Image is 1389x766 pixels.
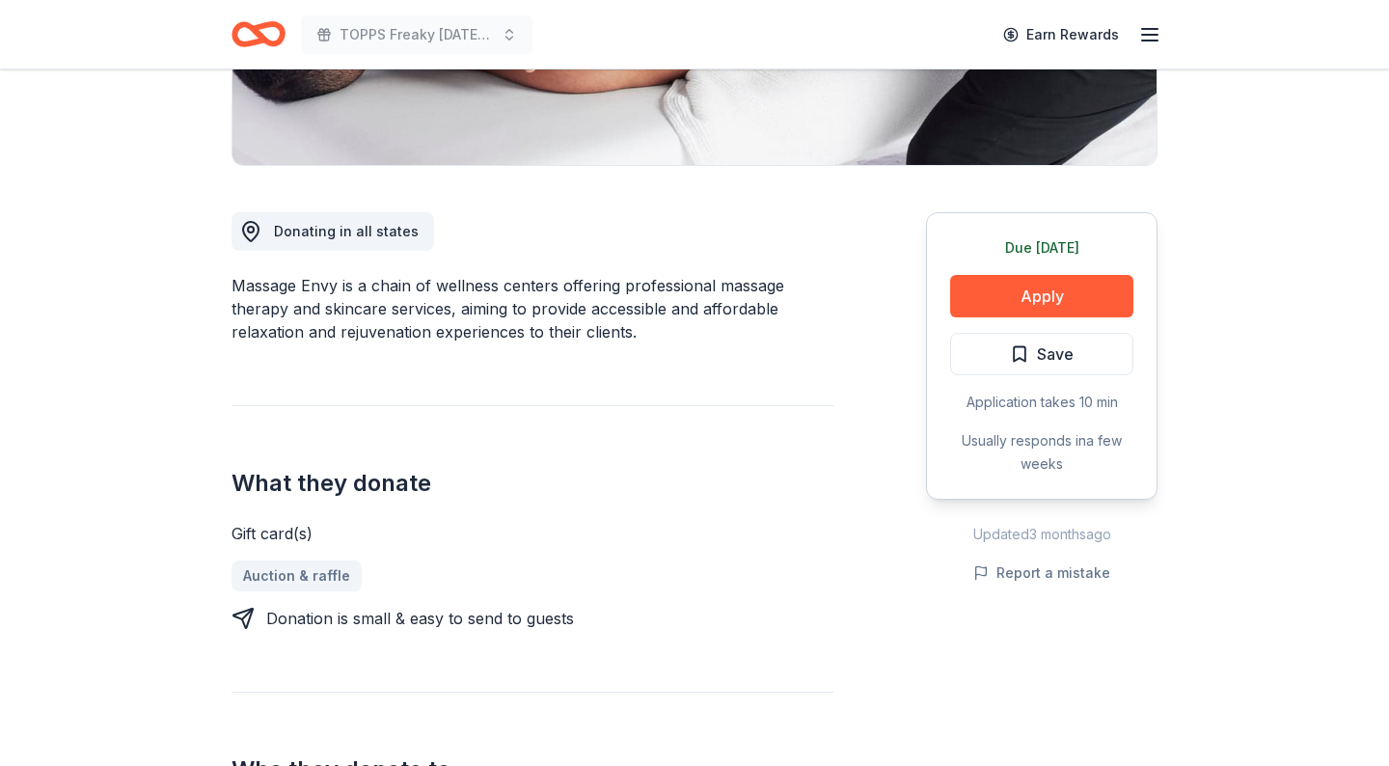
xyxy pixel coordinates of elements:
[950,333,1133,375] button: Save
[950,391,1133,414] div: Application takes 10 min
[340,23,494,46] span: TOPPS Freaky [DATE] Silent Auction
[926,523,1157,546] div: Updated 3 months ago
[950,236,1133,260] div: Due [DATE]
[950,275,1133,317] button: Apply
[1037,342,1074,367] span: Save
[950,429,1133,476] div: Usually responds in a few weeks
[992,17,1130,52] a: Earn Rewards
[266,607,574,630] div: Donation is small & easy to send to guests
[231,274,833,343] div: Massage Envy is a chain of wellness centers offering professional massage therapy and skincare se...
[231,522,833,545] div: Gift card(s)
[231,468,833,499] h2: What they donate
[274,223,419,239] span: Donating in all states
[231,12,286,57] a: Home
[301,15,532,54] button: TOPPS Freaky [DATE] Silent Auction
[231,561,362,591] a: Auction & raffle
[973,561,1110,585] button: Report a mistake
